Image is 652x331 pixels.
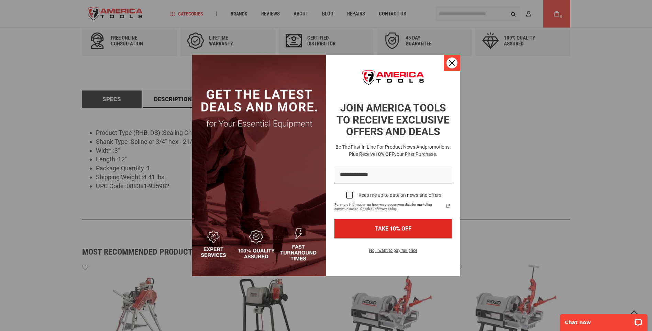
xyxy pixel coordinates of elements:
[349,144,451,157] span: promotions. Plus receive your first purchase.
[333,143,453,158] h3: Be the first in line for product news and
[334,219,452,238] button: TAKE 10% OFF
[375,151,394,157] strong: 10% OFF
[336,102,450,138] strong: JOIN AMERICA TOOLS TO RECEIVE EXCLUSIVE OFFERS AND DEALS
[334,166,452,184] input: Email field
[444,202,452,210] a: Read our Privacy Policy
[449,60,455,66] svg: close icon
[555,309,652,331] iframe: LiveChat chat widget
[358,192,441,198] div: Keep me up to date on news and offers
[364,247,423,258] button: No, I want to pay full price
[334,203,444,211] span: For more information on how we process your data for marketing communication. Check our Privacy p...
[444,55,460,71] button: Close
[444,202,452,210] svg: link icon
